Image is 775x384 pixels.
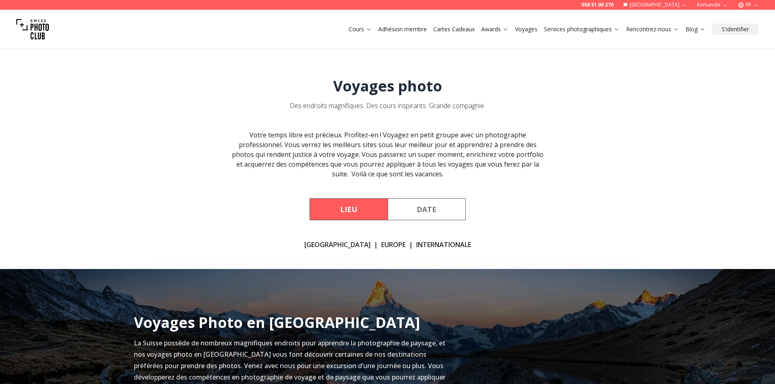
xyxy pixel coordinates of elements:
[512,24,541,35] button: Voyages
[581,2,613,8] a: 058 51 00 270
[515,25,537,33] a: Voyages
[623,24,682,35] button: Rencontrez-nous
[388,198,466,220] button: By Date
[304,240,471,249] div: | |
[381,240,406,249] a: Europe
[333,78,442,94] h1: Voyages photo
[685,25,705,33] a: Blog
[349,25,372,33] a: Cours
[378,25,427,33] a: Adhésion membre
[433,25,475,33] a: Cartes Cadeaux
[416,240,471,249] a: Internationale
[134,315,420,331] h2: Voyages Photo en [GEOGRAPHIC_DATA]
[544,25,620,33] a: Services photographiques
[430,24,478,35] button: Cartes Cadeaux
[626,25,679,33] a: Rencontrez-nous
[345,24,375,35] button: Cours
[541,24,623,35] button: Services photographiques
[16,13,49,46] img: Swiss photo club
[682,24,709,35] button: Blog
[712,24,759,35] button: S'identifier
[481,25,509,33] a: Awards
[231,130,544,179] div: Votre temps libre est précieux. Profitez-en ! Voyagez en petit groupe avec un photographe profess...
[290,101,485,110] span: Des endroits magnifiques. Des cours inspirants. Grande compagnie.
[310,198,388,220] button: By Location
[310,198,466,220] div: Course filter
[375,24,430,35] button: Adhésion membre
[478,24,512,35] button: Awards
[304,240,371,249] a: [GEOGRAPHIC_DATA]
